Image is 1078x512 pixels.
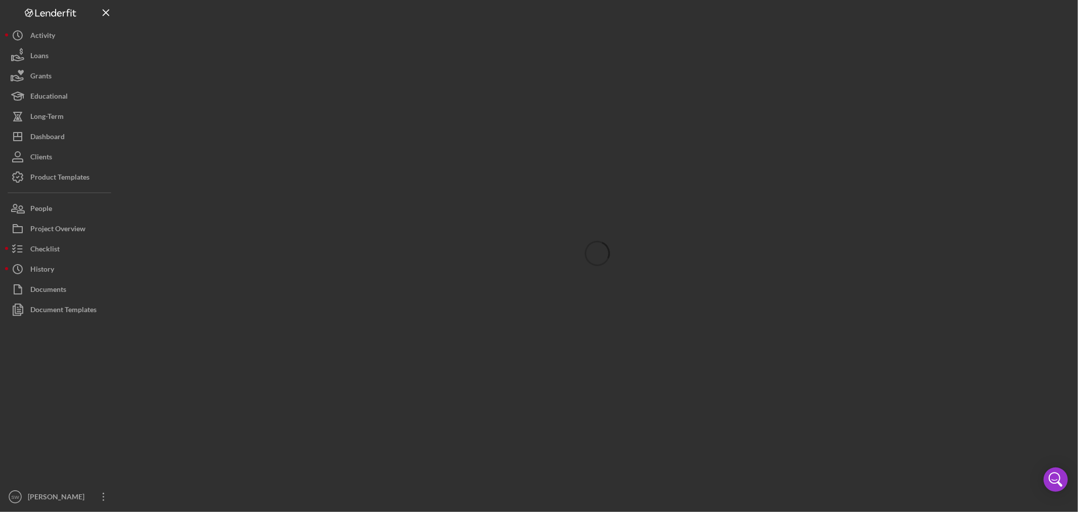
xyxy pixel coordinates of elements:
[30,66,52,89] div: Grants
[5,198,116,219] button: People
[30,147,52,169] div: Clients
[5,46,116,66] button: Loans
[5,126,116,147] button: Dashboard
[5,219,116,239] button: Project Overview
[5,66,116,86] button: Grants
[25,487,91,509] div: [PERSON_NAME]
[5,279,116,300] button: Documents
[5,300,116,320] button: Document Templates
[5,25,116,46] button: Activity
[30,259,54,282] div: History
[5,259,116,279] button: History
[30,86,68,109] div: Educational
[5,239,116,259] button: Checklist
[5,167,116,187] button: Product Templates
[5,487,116,507] button: SW[PERSON_NAME]
[1044,467,1068,492] div: Open Intercom Messenger
[30,25,55,48] div: Activity
[11,494,19,500] text: SW
[5,86,116,106] button: Educational
[30,198,52,221] div: People
[30,279,66,302] div: Documents
[30,167,89,190] div: Product Templates
[5,147,116,167] button: Clients
[30,106,64,129] div: Long-Term
[30,300,97,322] div: Document Templates
[30,219,85,241] div: Project Overview
[30,126,65,149] div: Dashboard
[30,239,60,262] div: Checklist
[5,106,116,126] button: Long-Term
[30,46,49,68] div: Loans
